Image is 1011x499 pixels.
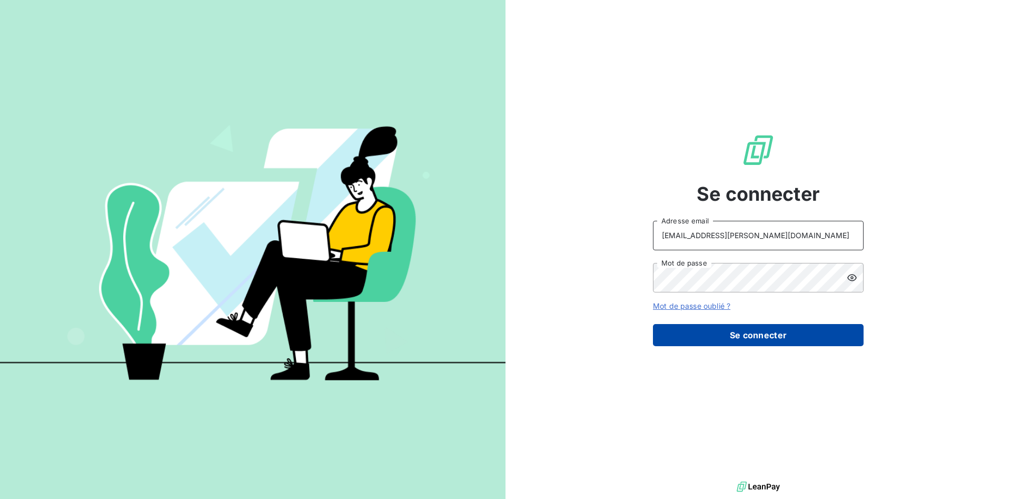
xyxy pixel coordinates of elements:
[653,301,730,310] a: Mot de passe oublié ?
[697,180,820,208] span: Se connecter
[653,324,864,346] button: Se connecter
[737,479,780,495] img: logo
[741,133,775,167] img: Logo LeanPay
[653,221,864,250] input: placeholder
